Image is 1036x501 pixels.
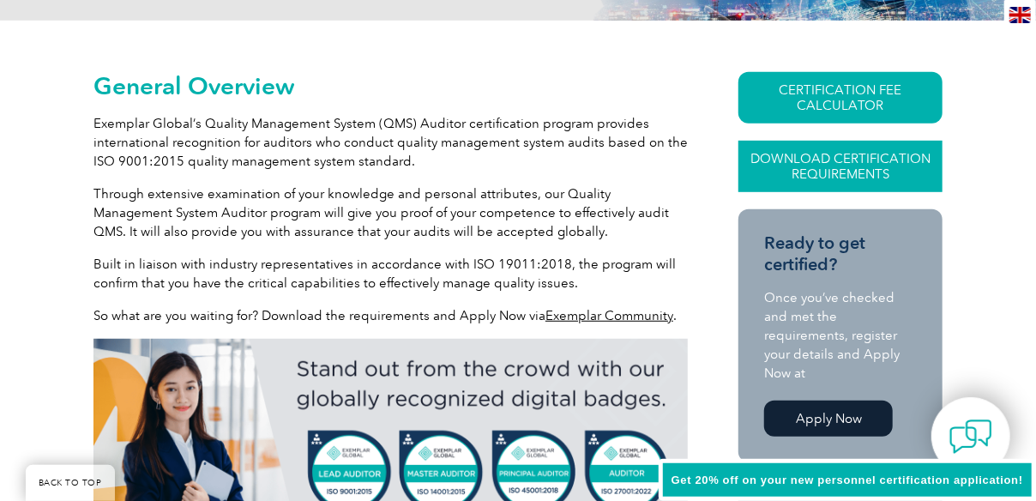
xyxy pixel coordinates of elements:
[764,232,917,275] h3: Ready to get certified?
[764,401,893,437] a: Apply Now
[738,72,943,124] a: CERTIFICATION FEE CALCULATOR
[949,415,992,458] img: contact-chat.png
[93,184,688,241] p: Through extensive examination of your knowledge and personal attributes, our Quality Management S...
[545,308,673,323] a: Exemplar Community
[672,474,1023,486] span: Get 20% off on your new personnel certification application!
[93,114,688,171] p: Exemplar Global’s Quality Management System (QMS) Auditor certification program provides internat...
[738,141,943,192] a: Download Certification Requirements
[93,306,688,325] p: So what are you waiting for? Download the requirements and Apply Now via .
[1009,7,1031,23] img: en
[93,255,688,293] p: Built in liaison with industry representatives in accordance with ISO 19011:2018, the program wil...
[93,72,688,100] h2: General Overview
[764,288,917,383] p: Once you’ve checked and met the requirements, register your details and Apply Now at
[26,465,115,501] a: BACK TO TOP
